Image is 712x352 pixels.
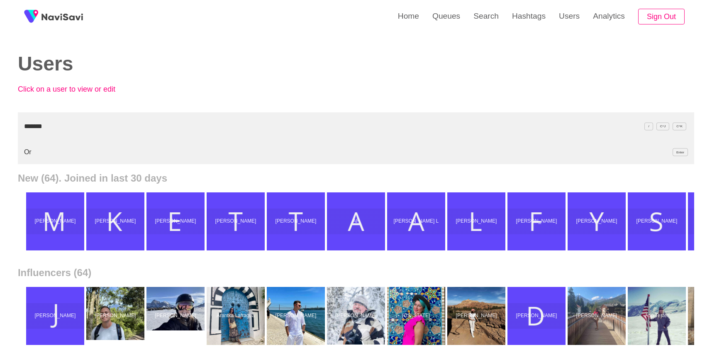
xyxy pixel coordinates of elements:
[327,287,387,345] a: [PERSON_NAME]Timo Oksanen
[28,218,83,224] p: [PERSON_NAME]
[568,287,628,345] a: [PERSON_NAME]Eri Xavier
[507,192,568,250] a: [PERSON_NAME]Fahad almarshadi
[638,9,685,25] button: Sign Out
[569,313,624,319] p: [PERSON_NAME]
[146,192,207,250] a: [PERSON_NAME]Eileen Cotter
[509,313,564,319] p: [PERSON_NAME]
[148,313,203,319] p: [PERSON_NAME]
[86,192,146,250] a: [PERSON_NAME]Katerina Veropoulou
[329,313,383,319] p: [PERSON_NAME]
[208,218,263,224] p: [PERSON_NAME]
[449,313,504,319] p: [PERSON_NAME]
[18,267,694,279] h2: Influencers (64)
[268,218,323,224] p: [PERSON_NAME]
[628,287,688,345] a: App TesterApp Tester
[644,122,653,130] span: /
[18,85,200,94] p: Click on a user to view or edit
[88,218,143,224] p: [PERSON_NAME]
[507,287,568,345] a: [PERSON_NAME]Maddie
[569,218,624,224] p: [PERSON_NAME]
[656,122,670,130] span: C^J
[628,192,688,250] a: [PERSON_NAME]Sheri Boka
[86,287,146,345] a: [PERSON_NAME]James Alldred
[267,287,327,345] a: [PERSON_NAME]Anastasios Marthidis
[268,313,323,319] p: [PERSON_NAME]
[673,148,688,156] span: Enter
[629,313,684,319] p: App Tester
[148,218,203,224] p: [PERSON_NAME]
[387,287,447,345] a: [US_STATE]Virginia
[389,313,444,319] p: [US_STATE]
[28,313,83,319] p: [PERSON_NAME]
[88,313,143,319] p: [PERSON_NAME]
[146,287,207,345] a: [PERSON_NAME]Hilary
[207,287,267,345] a: Arantxa LafraguaArantxa Lafragua
[21,6,41,27] img: fireSpot
[387,192,447,250] a: [PERSON_NAME] LAmie L
[208,313,263,319] p: Arantxa Lafragua
[18,53,344,75] h2: Users
[18,172,694,184] h2: New (64). Joined in last 30 days
[568,192,628,250] a: [PERSON_NAME]Yashvit Naik
[449,218,504,224] p: [PERSON_NAME]
[26,192,86,250] a: [PERSON_NAME]Mladen Stojanovic
[18,140,694,164] li: Or
[329,218,383,224] p: AF
[509,218,564,224] p: [PERSON_NAME]
[447,192,507,250] a: [PERSON_NAME]Letitia Stevenson
[267,192,327,250] a: [PERSON_NAME]Tetsuya Omizo
[327,192,387,250] a: AFAF
[673,122,686,130] span: C^K
[447,287,507,345] a: [PERSON_NAME]Agnieszka Broniszewska
[629,218,684,224] p: [PERSON_NAME]
[26,287,86,345] a: [PERSON_NAME]Jonny
[389,218,444,224] p: [PERSON_NAME] L
[41,12,83,21] img: fireSpot
[207,192,267,250] a: [PERSON_NAME]Thomas Howell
